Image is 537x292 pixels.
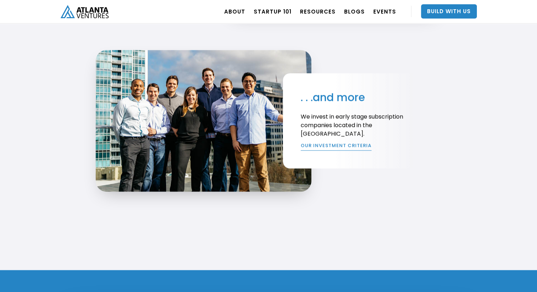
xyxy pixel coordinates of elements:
a: OUR INVESTMENT CRITERIA [301,142,372,151]
p: We invest in early stage subscription companies located in the [GEOGRAPHIC_DATA]. [301,113,426,138]
h2: . . .and more [301,91,426,104]
a: Build With Us [421,4,477,19]
a: EVENTS [373,1,396,21]
a: RESOURCES [300,1,336,21]
a: Startup 101 [254,1,291,21]
a: ABOUT [224,1,245,21]
img: Atlanta Ventures Team [96,50,311,192]
a: BLOGS [344,1,365,21]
